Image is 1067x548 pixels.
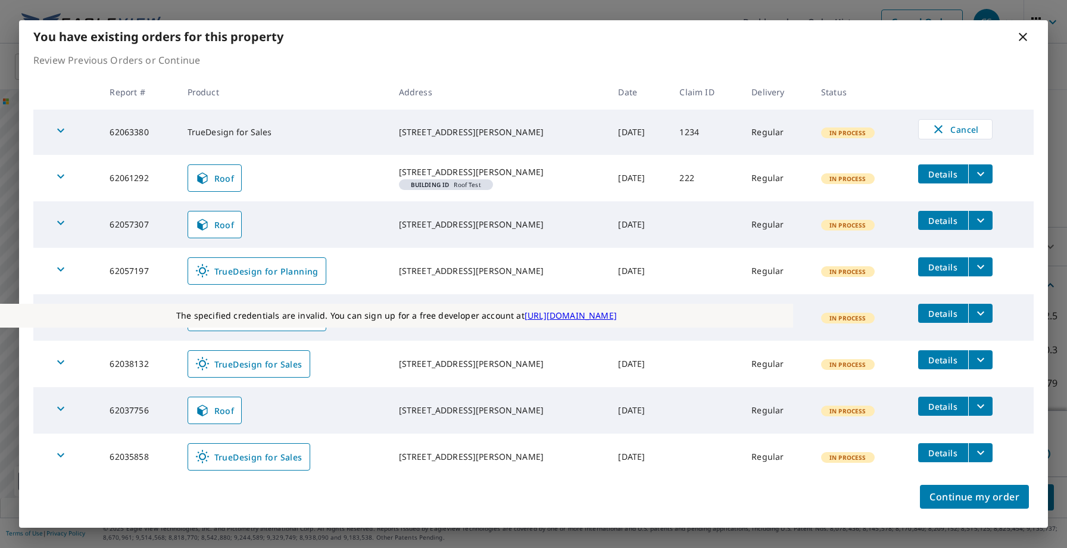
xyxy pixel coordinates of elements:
td: [DATE] [609,248,670,294]
button: detailsBtn-62057307 [918,211,968,230]
div: [STREET_ADDRESS][PERSON_NAME] [399,451,600,463]
span: Details [925,401,961,412]
div: [STREET_ADDRESS][PERSON_NAME] [399,404,600,416]
a: TrueDesign for Sales [188,443,310,471]
span: In Process [822,129,873,137]
span: Roof [195,403,235,418]
button: detailsBtn-62061292 [918,164,968,183]
td: Regular [742,434,812,480]
span: In Process [822,314,873,322]
td: [DATE] [609,434,670,480]
button: filesDropdownBtn-62035858 [968,443,993,462]
button: Continue my order [920,485,1029,509]
td: 62061292 [100,155,177,201]
span: TrueDesign for Planning [195,264,319,278]
p: Review Previous Orders or Continue [33,53,1034,67]
a: Roof [188,397,242,424]
em: Building ID [411,182,450,188]
button: filesDropdownBtn-62057307 [968,211,993,230]
td: 62035858 [100,434,177,480]
span: Roof Test [404,182,488,188]
td: 62047899 [100,294,177,341]
button: Cancel [918,119,993,139]
td: 62037756 [100,387,177,434]
a: [URL][DOMAIN_NAME] [525,310,617,321]
td: 222 [670,155,742,201]
span: Details [925,169,961,180]
button: detailsBtn-62035858 [918,443,968,462]
button: detailsBtn-62037756 [918,397,968,416]
button: detailsBtn-62047899 [918,304,968,323]
button: filesDropdownBtn-62038132 [968,350,993,369]
td: [DATE] [609,201,670,248]
span: Details [925,354,961,366]
td: Regular [742,341,812,387]
button: filesDropdownBtn-62057197 [968,257,993,276]
th: Delivery [742,74,812,110]
span: Details [925,308,961,319]
span: Roof [195,171,235,185]
span: In Process [822,267,873,276]
button: filesDropdownBtn-62061292 [968,164,993,183]
a: Roof [188,211,242,238]
div: [STREET_ADDRESS][PERSON_NAME] [399,265,600,277]
span: Roof [195,217,235,232]
a: Roof [188,164,242,192]
th: Product [178,74,389,110]
td: 62038132 [100,341,177,387]
td: [DATE] [609,387,670,434]
th: Report # [100,74,177,110]
span: TrueDesign for Sales [195,450,302,464]
td: [DATE] [609,294,670,341]
span: In Process [822,175,873,183]
div: [STREET_ADDRESS][PERSON_NAME] [399,358,600,370]
td: 62057197 [100,248,177,294]
a: TrueDesign for Sales [188,350,310,378]
button: filesDropdownBtn-62047899 [968,304,993,323]
button: detailsBtn-62038132 [918,350,968,369]
span: Details [925,447,961,459]
td: [DATE] [609,110,670,155]
button: filesDropdownBtn-62037756 [968,397,993,416]
td: [DATE] [609,341,670,387]
td: TrueDesign for Sales [178,110,389,155]
th: Address [389,74,609,110]
td: Regular [742,201,812,248]
th: Status [812,74,909,110]
span: Details [925,215,961,226]
td: Regular [742,248,812,294]
div: [STREET_ADDRESS][PERSON_NAME] [399,166,600,178]
td: [DATE] [609,155,670,201]
span: Continue my order [929,488,1019,505]
b: You have existing orders for this property [33,29,283,45]
span: In Process [822,360,873,369]
td: 62063380 [100,110,177,155]
td: Regular [742,294,812,341]
span: In Process [822,453,873,462]
td: 62057307 [100,201,177,248]
span: In Process [822,221,873,229]
td: 1234 [670,110,742,155]
span: Cancel [931,122,980,136]
td: Regular [742,155,812,201]
td: Regular [742,110,812,155]
th: Claim ID [670,74,742,110]
td: Regular [742,387,812,434]
div: [STREET_ADDRESS][PERSON_NAME] [399,219,600,231]
span: In Process [822,407,873,415]
span: TrueDesign for Sales [195,357,302,371]
span: Details [925,261,961,273]
div: [STREET_ADDRESS][PERSON_NAME] [399,126,600,138]
button: detailsBtn-62057197 [918,257,968,276]
a: TrueDesign for Planning [188,257,326,285]
th: Date [609,74,670,110]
